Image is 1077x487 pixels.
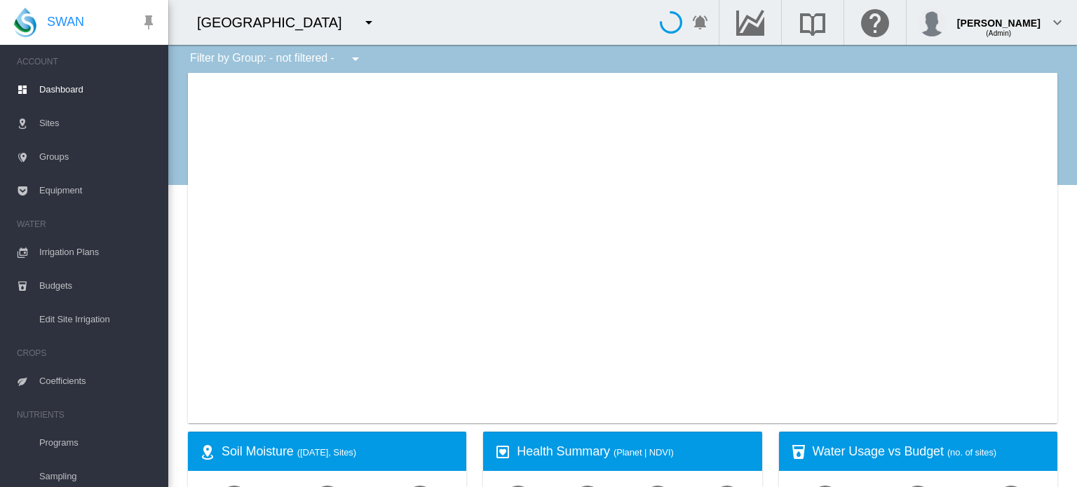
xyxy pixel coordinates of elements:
div: Water Usage vs Budget [813,443,1046,460]
img: profile.jpg [918,8,946,36]
span: Programs [39,426,157,460]
span: ACCOUNT [17,50,157,73]
md-icon: icon-bell-ring [692,14,709,31]
span: Equipment [39,174,157,207]
md-icon: icon-menu-down [360,14,377,31]
span: (Planet | NDVI) [614,447,674,458]
span: Dashboard [39,73,157,107]
span: Sites [39,107,157,140]
md-icon: Go to the Data Hub [733,14,767,31]
img: SWAN-Landscape-Logo-Colour-drop.png [14,8,36,37]
span: Edit Site Irrigation [39,303,157,336]
md-icon: icon-pin [140,14,157,31]
md-icon: icon-chevron-down [1049,14,1066,31]
md-icon: Click here for help [858,14,892,31]
span: SWAN [47,13,84,31]
button: icon-menu-down [341,45,370,73]
div: [GEOGRAPHIC_DATA] [197,13,354,32]
button: icon-bell-ring [686,8,714,36]
span: ([DATE], Sites) [297,447,356,458]
span: WATER [17,213,157,235]
div: Soil Moisture [222,443,455,460]
span: Budgets [39,269,157,303]
span: Irrigation Plans [39,235,157,269]
div: Filter by Group: - not filtered - [179,45,374,73]
md-icon: icon-cup-water [790,444,807,460]
md-icon: Search the knowledge base [796,14,829,31]
md-icon: icon-map-marker-radius [199,444,216,460]
span: (Admin) [986,29,1011,37]
span: (no. of sites) [947,447,996,458]
div: [PERSON_NAME] [957,11,1041,25]
md-icon: icon-heart-box-outline [494,444,511,460]
span: Groups [39,140,157,174]
md-icon: icon-menu-down [347,50,364,67]
span: CROPS [17,342,157,364]
span: Coefficients [39,364,157,398]
button: icon-menu-down [355,8,383,36]
div: Health Summary [517,443,750,460]
span: NUTRIENTS [17,404,157,426]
